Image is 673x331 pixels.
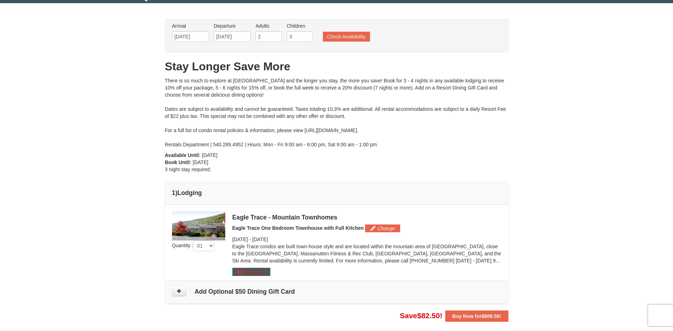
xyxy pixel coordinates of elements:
[365,224,400,232] button: Change
[252,237,268,242] span: [DATE]
[232,225,364,231] span: Eagle Trace One Bedroom Townhouse with Full Kitchen
[445,310,508,322] button: Buy Now for$808.50!
[481,313,500,319] span: $808.50
[172,189,501,196] h4: 1 Lodging
[172,211,225,240] img: 19218983-1-9b289e55.jpg
[165,152,201,158] strong: Available Until:
[249,237,251,242] span: -
[417,311,440,320] span: $82.50
[255,22,282,29] label: Adults
[232,243,501,264] p: Eagle Trace condos are built town-house style and are located within the mountain area of [GEOGRA...
[400,311,442,320] span: Save !
[232,214,501,221] div: Eagle Trace - Mountain Townhomes
[172,22,209,29] label: Arrival
[214,22,250,29] label: Departure
[202,152,217,158] span: [DATE]
[232,237,248,242] span: [DATE]
[165,159,192,165] strong: Book Until:
[165,59,508,74] h1: Stay Longer Save More
[172,243,215,248] span: Quantity :
[287,22,313,29] label: Children
[452,313,501,319] strong: Buy Now for !
[172,288,501,295] h4: Add Optional $50 Dining Gift Card
[232,268,270,276] button: More Info
[193,159,208,165] span: [DATE]
[165,77,508,148] div: There is so much to explore at [GEOGRAPHIC_DATA] and the longer you stay, the more you save! Book...
[175,189,177,196] span: )
[165,167,211,172] span: 3 night stay required.
[323,32,370,42] button: Check Availability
